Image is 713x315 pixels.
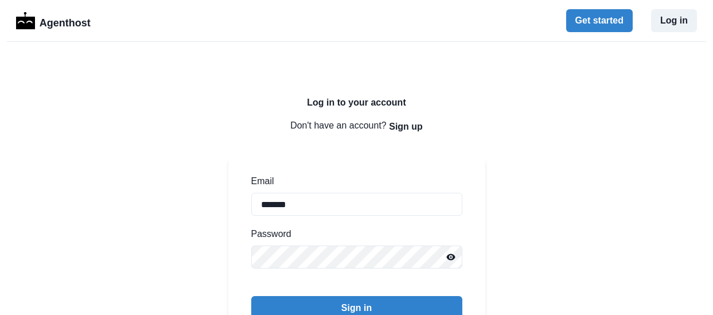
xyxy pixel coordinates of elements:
p: Agenthost [40,11,91,31]
p: Don't have an account? [228,115,485,138]
img: Logo [16,12,35,29]
label: Email [251,174,455,188]
h2: Log in to your account [228,97,485,108]
button: Log in [651,9,697,32]
button: Get started [566,9,633,32]
label: Password [251,227,455,241]
a: LogoAgenthost [16,11,91,31]
button: Reveal password [439,246,462,269]
button: Sign up [389,115,423,138]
